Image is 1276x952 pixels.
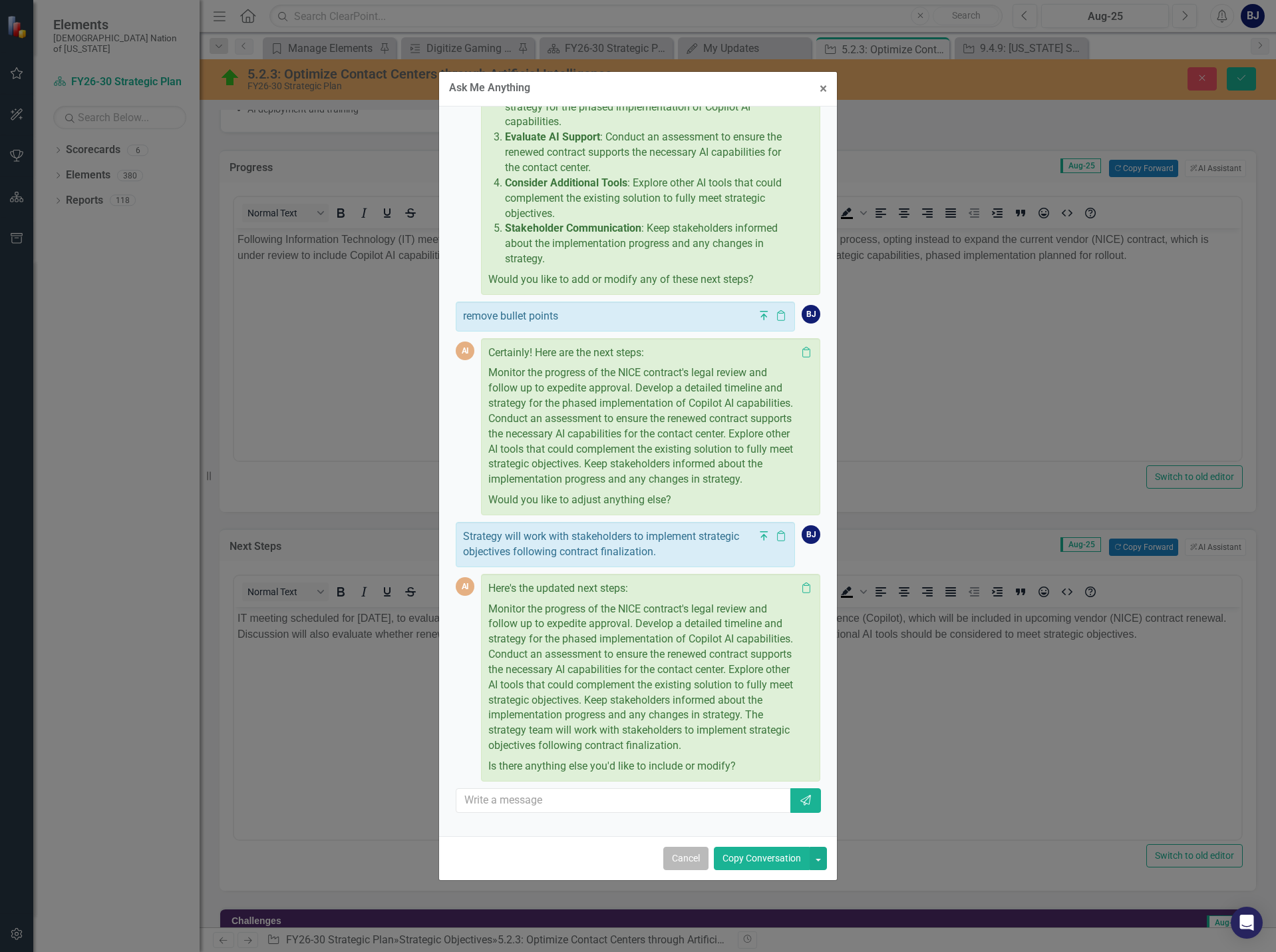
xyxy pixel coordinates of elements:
[488,270,796,288] p: Would you like to add or modify any of these next steps?
[663,847,709,870] button: Cancel
[488,599,796,756] p: Monitor the progress of the NICE contract's legal review and follow up to expedite approval. Deve...
[505,176,627,189] strong: Consider Additional Tools
[820,81,827,97] span: ×
[802,305,820,324] div: BJ
[488,581,796,599] p: Here's the updated next steps:
[802,525,820,544] div: BJ
[488,363,796,490] p: Monitor the progress of the NICE contract's legal review and follow up to expedite approval. Deve...
[449,82,530,94] div: Ask Me Anything
[505,85,796,130] p: : Develop a detailed timeline and strategy for the phased implementation of Copilot AI capabilities.
[463,529,757,560] p: Strategy will work with stakeholders to implement strategic objectives following contract finaliz...
[714,847,810,870] button: Copy Conversation
[488,490,796,508] p: Would you like to adjust anything else?
[463,309,757,324] p: remove bullet points
[3,3,1004,35] p: Following Information Technology (IT) meeting held on [DATE], decision was made to discontinue th...
[3,3,1004,35] p: IT meeting scheduled for [DATE], to evaluate technical and operational requirements for implement...
[456,577,474,596] div: AI
[505,130,600,143] strong: Evaluate AI Support
[488,756,796,774] p: Is there anything else you'd like to include or modify?
[488,346,796,363] p: Certainly! Here are the next steps:
[505,130,796,176] p: : Conduct an assessment to ensure the renewed contract supports the necessary AI capabilities for...
[505,176,796,222] p: : Explore other AI tools that could complement the existing solution to fully meet strategic obje...
[456,788,792,813] input: Write a message
[456,342,474,360] div: AI
[1231,907,1263,939] div: Open Intercom Messenger
[505,222,641,234] strong: Stakeholder Communication
[505,221,796,267] p: : Keep stakeholders informed about the implementation progress and any changes in strategy.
